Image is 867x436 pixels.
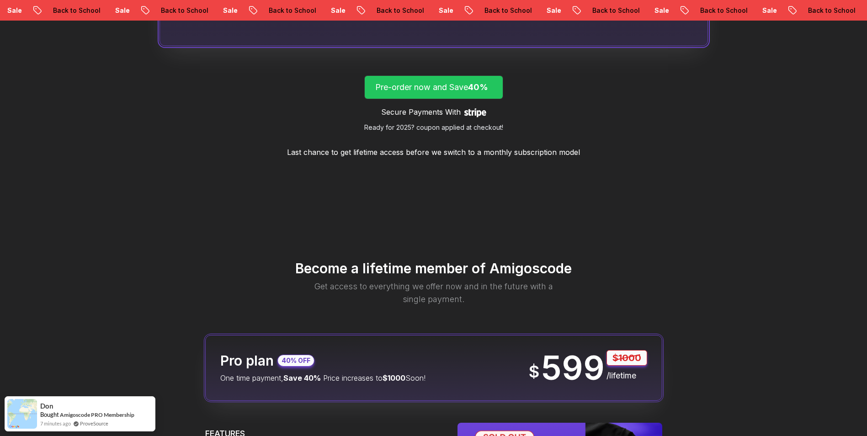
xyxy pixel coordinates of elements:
p: Sale [103,6,132,15]
p: Sale [211,6,240,15]
a: lifetime-access [364,75,503,132]
p: $1000 [606,350,647,366]
p: Secure Payments With [381,106,461,117]
p: Sale [426,6,456,15]
p: Back to School [472,6,534,15]
p: Back to School [41,6,103,15]
p: Ready for 2025? coupon applied at checkout! [364,123,503,132]
p: 599 [541,351,605,384]
p: Sale [750,6,779,15]
h2: Pro plan [220,352,274,369]
span: Save 40% [283,373,321,383]
p: /lifetime [606,369,647,382]
p: Back to School [364,6,426,15]
p: Sale [642,6,671,15]
span: Don [40,402,53,410]
a: ProveSource [80,420,108,427]
span: 7 minutes ago [40,420,71,427]
p: Back to School [796,6,858,15]
h2: Become a lifetime member of Amigoscode [160,260,708,276]
span: Bought [40,411,59,418]
p: One time payment, Price increases to Soon! [220,372,426,383]
p: Sale [319,6,348,15]
p: Sale [534,6,564,15]
p: Get access to everything we offer now and in the future with a single payment. [302,280,565,306]
p: Last chance to get lifetime access before we switch to a monthly subscription model [287,147,580,158]
p: 40% OFF [282,356,310,365]
span: $ [529,362,539,381]
a: Amigoscode PRO Membership [60,411,134,418]
img: provesource social proof notification image [7,399,37,429]
span: $1000 [383,373,405,383]
p: Back to School [688,6,750,15]
p: Back to School [580,6,642,15]
span: 40% [468,82,488,92]
p: Pre-order now and Save [375,81,492,94]
p: Back to School [256,6,319,15]
p: Back to School [149,6,211,15]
